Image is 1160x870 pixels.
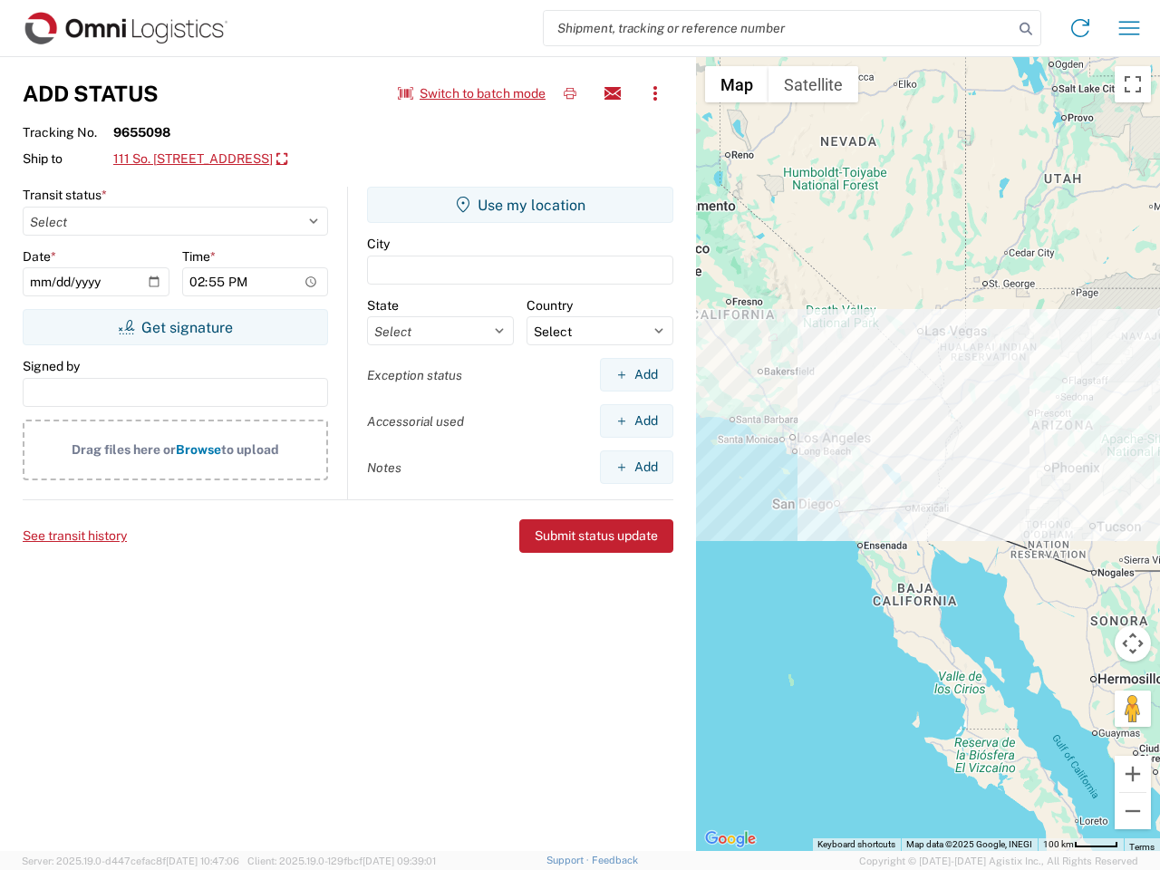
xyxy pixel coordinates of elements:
img: Google [701,827,760,851]
span: Drag files here or [72,442,176,457]
span: Ship to [23,150,113,167]
button: Use my location [367,187,673,223]
span: [DATE] 10:47:06 [166,855,239,866]
button: Show street map [705,66,768,102]
button: Keyboard shortcuts [817,838,895,851]
label: Accessorial used [367,413,464,430]
button: Zoom out [1115,793,1151,829]
span: to upload [221,442,279,457]
button: Get signature [23,309,328,345]
button: Add [600,358,673,391]
button: See transit history [23,521,127,551]
button: Add [600,450,673,484]
label: Exception status [367,367,462,383]
a: Feedback [592,855,638,865]
button: Toggle fullscreen view [1115,66,1151,102]
a: Terms [1129,842,1155,852]
label: Country [527,297,573,314]
button: Map Scale: 100 km per 45 pixels [1038,838,1124,851]
button: Map camera controls [1115,625,1151,662]
h3: Add Status [23,81,159,107]
span: Browse [176,442,221,457]
label: Time [182,248,216,265]
label: Date [23,248,56,265]
strong: 9655098 [113,124,170,140]
button: Switch to batch mode [398,79,546,109]
label: State [367,297,399,314]
span: [DATE] 09:39:01 [362,855,436,866]
button: Drag Pegman onto the map to open Street View [1115,691,1151,727]
span: Tracking No. [23,124,113,140]
span: Client: 2025.19.0-129fbcf [247,855,436,866]
input: Shipment, tracking or reference number [544,11,1013,45]
span: 100 km [1043,839,1074,849]
label: Notes [367,459,401,476]
span: Map data ©2025 Google, INEGI [906,839,1032,849]
label: Transit status [23,187,107,203]
button: Zoom in [1115,756,1151,792]
button: Submit status update [519,519,673,553]
button: Add [600,404,673,438]
a: 111 So. [STREET_ADDRESS] [113,144,287,175]
label: Signed by [23,358,80,374]
span: Copyright © [DATE]-[DATE] Agistix Inc., All Rights Reserved [859,853,1138,869]
a: Open this area in Google Maps (opens a new window) [701,827,760,851]
button: Show satellite imagery [768,66,858,102]
span: Server: 2025.19.0-d447cefac8f [22,855,239,866]
a: Support [546,855,592,865]
label: City [367,236,390,252]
